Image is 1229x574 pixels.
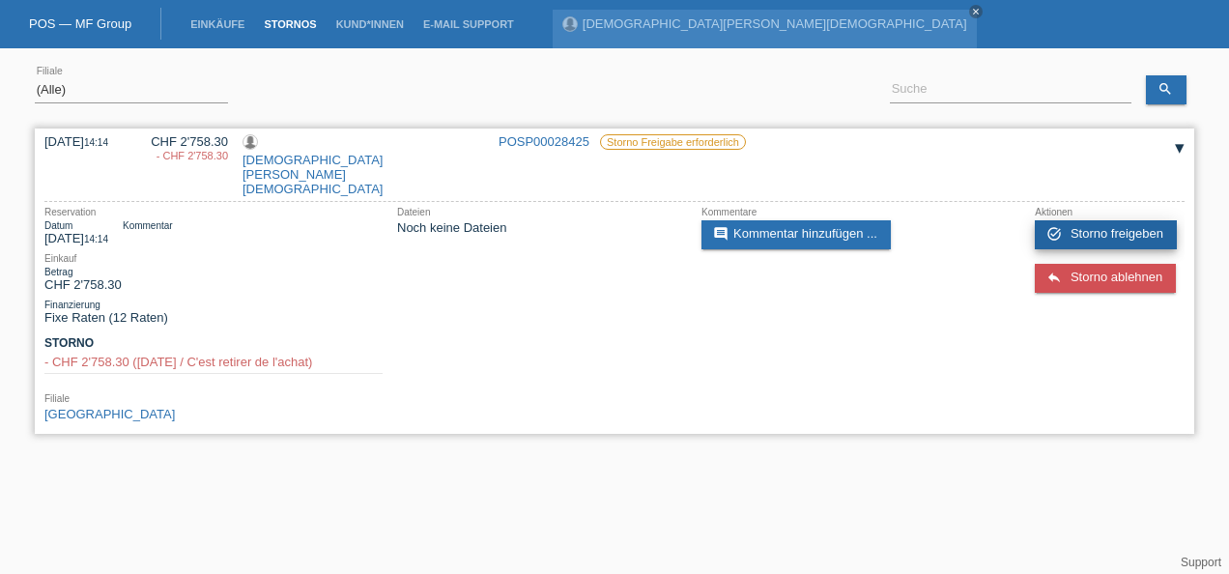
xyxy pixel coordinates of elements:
i: search [1158,81,1173,97]
div: Fixe Raten (12 Raten) [44,300,383,325]
a: reply Storno ablehnen [1035,264,1176,293]
div: Dateien [397,207,687,217]
div: Finanzierung [44,300,383,310]
div: Datum [44,220,108,231]
div: Einkauf [44,253,383,264]
a: [GEOGRAPHIC_DATA] [44,407,175,421]
div: 15.10.2025 / C'est retirer de l'achat [136,150,228,161]
span: 14:14 [84,137,108,148]
div: Noch keine Dateien [397,220,687,235]
div: Betrag [44,267,122,277]
a: POS — MF Group [29,16,131,31]
label: Storno Freigabe erforderlich [600,134,746,150]
div: CHF 2'758.30 [44,267,122,292]
div: Kommentare [701,207,991,217]
a: close [969,5,983,18]
div: CHF 2'758.30 [136,134,228,163]
div: Reservation [44,207,383,217]
a: commentKommentar hinzufügen ... [701,220,891,249]
span: Storno ablehnen [1071,270,1162,284]
div: Aktionen [1035,207,1185,217]
i: task_alt [1046,226,1062,242]
div: - CHF 2'758.30 ([DATE] / C'est retirer de l'achat) [44,355,383,369]
a: Kund*innen [327,18,414,30]
a: Support [1181,556,1221,569]
div: [DATE] [44,134,122,149]
div: Kommentar [123,220,173,231]
span: Storno freigeben [1071,226,1163,241]
a: [DEMOGRAPHIC_DATA][PERSON_NAME][DEMOGRAPHIC_DATA] [583,16,967,31]
i: reply [1046,270,1062,285]
a: POSP00028425 [499,134,589,149]
a: search [1146,75,1186,104]
div: [DATE] [44,220,108,245]
div: Filiale [44,393,383,404]
a: E-Mail Support [414,18,524,30]
a: [DEMOGRAPHIC_DATA][PERSON_NAME][DEMOGRAPHIC_DATA] [243,153,383,196]
i: close [971,7,981,16]
a: Stornos [254,18,326,30]
div: auf-/zuklappen [1165,134,1194,163]
i: comment [713,226,729,242]
span: 14:14 [84,234,108,244]
a: Einkäufe [181,18,254,30]
a: task_alt Storno freigeben [1035,220,1177,249]
h3: Storno [44,336,383,351]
